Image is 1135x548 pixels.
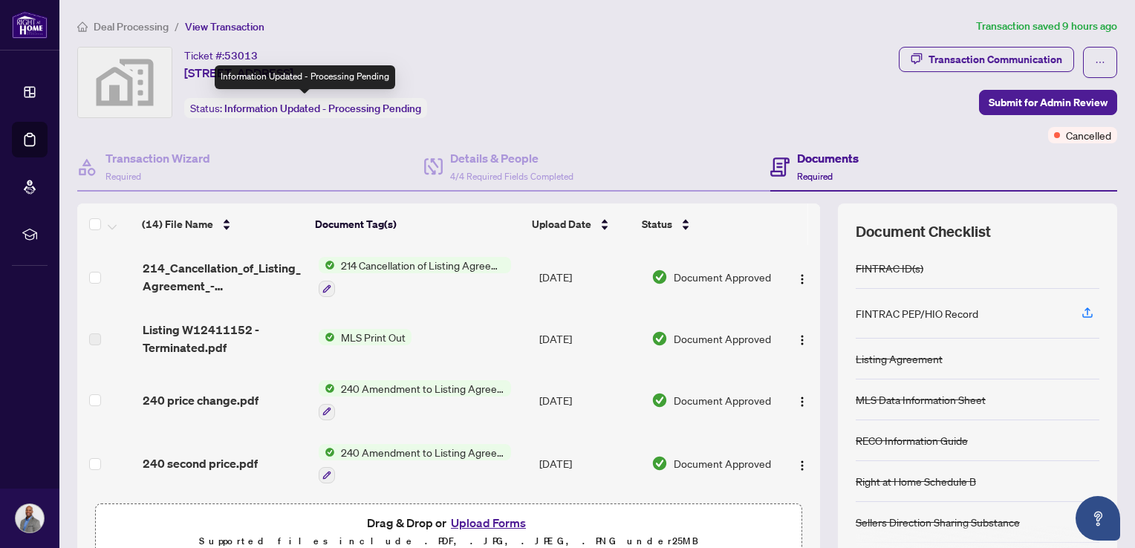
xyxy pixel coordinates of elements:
th: Upload Date [526,203,637,245]
img: Document Status [651,330,668,347]
span: Status [642,216,672,232]
img: logo [12,11,48,39]
span: 240 price change.pdf [143,391,258,409]
span: Document Approved [674,330,771,347]
button: Status Icon214 Cancellation of Listing Agreement - Authority to Offer for Lease [319,257,511,297]
span: Document Approved [674,455,771,472]
span: 240 Amendment to Listing Agreement - Authority to Offer for Sale Price Change/Extension/Amendment(s) [335,380,511,397]
button: Logo [790,327,814,350]
span: home [77,22,88,32]
button: Status IconMLS Print Out [319,329,412,345]
button: Logo [790,265,814,289]
span: Submit for Admin Review [989,91,1108,114]
li: / [175,18,179,35]
span: 214 Cancellation of Listing Agreement - Authority to Offer for Lease [335,257,511,273]
img: Document Status [651,455,668,472]
button: Logo [790,388,814,412]
th: Status [636,203,770,245]
button: Open asap [1076,496,1120,541]
div: Transaction Communication [929,48,1062,71]
span: Deal Processing [94,20,169,33]
div: Listing Agreement [856,350,943,367]
div: Status: [184,98,427,118]
button: Submit for Admin Review [979,90,1117,115]
th: (14) File Name [136,203,309,245]
span: Cancelled [1066,127,1111,143]
span: 240 Amendment to Listing Agreement - Authority to Offer for Sale Price Change/Extension/Amendment(s) [335,444,511,460]
td: [DATE] [533,432,645,496]
div: Sellers Direction Sharing Substance [856,514,1020,530]
th: Document Tag(s) [309,203,526,245]
article: Transaction saved 9 hours ago [976,18,1117,35]
td: [DATE] [533,368,645,432]
span: Document Approved [674,392,771,408]
img: Status Icon [319,380,335,397]
div: MLS Data Information Sheet [856,391,986,408]
span: 240 second price.pdf [143,454,258,472]
button: Status Icon240 Amendment to Listing Agreement - Authority to Offer for Sale Price Change/Extensio... [319,444,511,484]
span: [STREET_ADDRESS] [184,64,293,82]
img: Document Status [651,269,668,285]
span: 214_Cancellation_of_Listing_Agreement_-_Authority_to_Offer_for_Lease_A__-_PropTx-[PERSON_NAME] 71... [143,259,307,295]
span: 4/4 Required Fields Completed [450,171,573,182]
img: Status Icon [319,329,335,345]
img: Document Status [651,392,668,408]
span: Listing W12411152 - Terminated.pdf [143,321,307,356]
img: svg%3e [78,48,172,117]
button: Logo [790,451,814,475]
span: Required [797,171,833,182]
h4: Transaction Wizard [105,149,210,167]
h4: Details & People [450,149,573,167]
span: Required [105,171,141,182]
span: 53013 [224,49,258,62]
div: FINTRAC PEP/HIO Record [856,305,978,322]
span: MLS Print Out [335,329,412,345]
td: [DATE] [533,309,645,368]
img: Logo [796,396,808,408]
div: FINTRAC ID(s) [856,260,923,276]
span: Document Checklist [856,221,991,242]
td: [DATE] [533,245,645,309]
img: Profile Icon [16,504,44,532]
h4: Documents [797,149,859,167]
div: Ticket #: [184,47,258,64]
img: Logo [796,460,808,472]
span: Information Updated - Processing Pending [224,102,421,115]
img: Logo [796,334,808,346]
img: Status Icon [319,444,335,460]
div: Right at Home Schedule B [856,473,976,489]
button: Transaction Communication [899,47,1074,72]
button: Upload Forms [446,513,530,532]
span: View Transaction [185,20,264,33]
img: Status Icon [319,257,335,273]
img: Logo [796,273,808,285]
span: Upload Date [532,216,591,232]
span: ellipsis [1095,57,1105,68]
button: Status Icon240 Amendment to Listing Agreement - Authority to Offer for Sale Price Change/Extensio... [319,380,511,420]
div: RECO Information Guide [856,432,968,448]
span: Document Approved [674,269,771,285]
span: (14) File Name [142,216,213,232]
div: Information Updated - Processing Pending [215,65,395,89]
span: Drag & Drop or [367,513,530,532]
